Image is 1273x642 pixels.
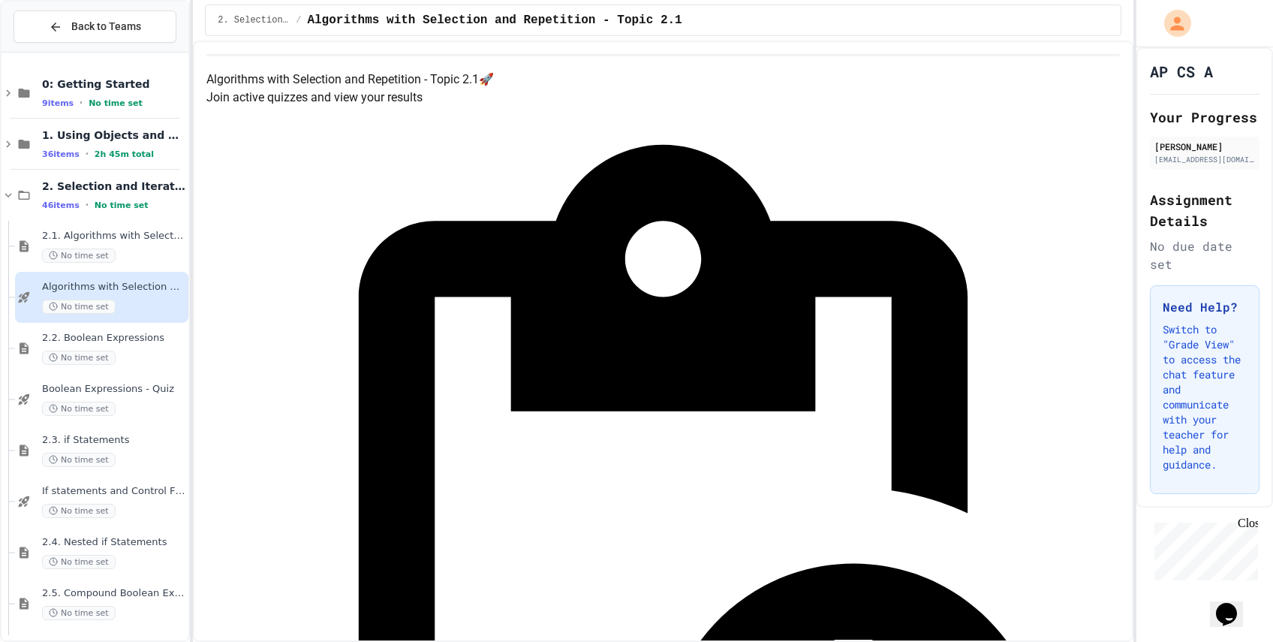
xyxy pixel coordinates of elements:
[42,536,185,549] span: 2.4. Nested if Statements
[1150,237,1259,273] div: No due date set
[42,230,185,243] span: 2.1. Algorithms with Selection and Repetition
[42,485,185,498] span: If statements and Control Flow - Quiz
[42,434,185,447] span: 2.3. if Statements
[218,14,290,26] span: 2. Selection and Iteration
[1163,298,1247,316] h3: Need Help?
[86,199,89,211] span: •
[42,200,80,210] span: 46 items
[42,351,116,365] span: No time set
[42,332,185,345] span: 2.2. Boolean Expressions
[95,149,154,159] span: 2h 45m total
[1150,61,1213,82] h1: AP CS A
[42,249,116,263] span: No time set
[42,587,185,600] span: 2.5. Compound Boolean Expressions
[42,383,185,396] span: Boolean Expressions - Quiz
[42,149,80,159] span: 36 items
[42,281,185,294] span: Algorithms with Selection and Repetition - Topic 2.1
[42,453,116,467] span: No time set
[42,77,185,91] span: 0: Getting Started
[42,300,116,314] span: No time set
[42,555,116,569] span: No time set
[1150,107,1259,128] h2: Your Progress
[6,6,104,95] div: Chat with us now!Close
[71,19,141,35] span: Back to Teams
[206,71,1120,89] h4: Algorithms with Selection and Repetition - Topic 2.1 🚀
[42,128,185,142] span: 1. Using Objects and Methods
[42,606,116,620] span: No time set
[1163,322,1247,472] p: Switch to "Grade View" to access the chat feature and communicate with your teacher for help and ...
[42,402,116,416] span: No time set
[1148,517,1258,580] iframe: chat widget
[1154,154,1255,165] div: [EMAIL_ADDRESS][DOMAIN_NAME]
[296,14,301,26] span: /
[1150,189,1259,231] h2: Assignment Details
[42,504,116,518] span: No time set
[307,11,682,29] span: Algorithms with Selection and Repetition - Topic 2.1
[14,11,176,43] button: Back to Teams
[42,98,74,108] span: 9 items
[80,97,83,109] span: •
[1154,140,1255,153] div: [PERSON_NAME]
[86,148,89,160] span: •
[89,98,143,108] span: No time set
[95,200,149,210] span: No time set
[1210,582,1258,627] iframe: chat widget
[1148,6,1195,41] div: My Account
[206,89,1120,107] p: Join active quizzes and view your results
[42,179,185,193] span: 2. Selection and Iteration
